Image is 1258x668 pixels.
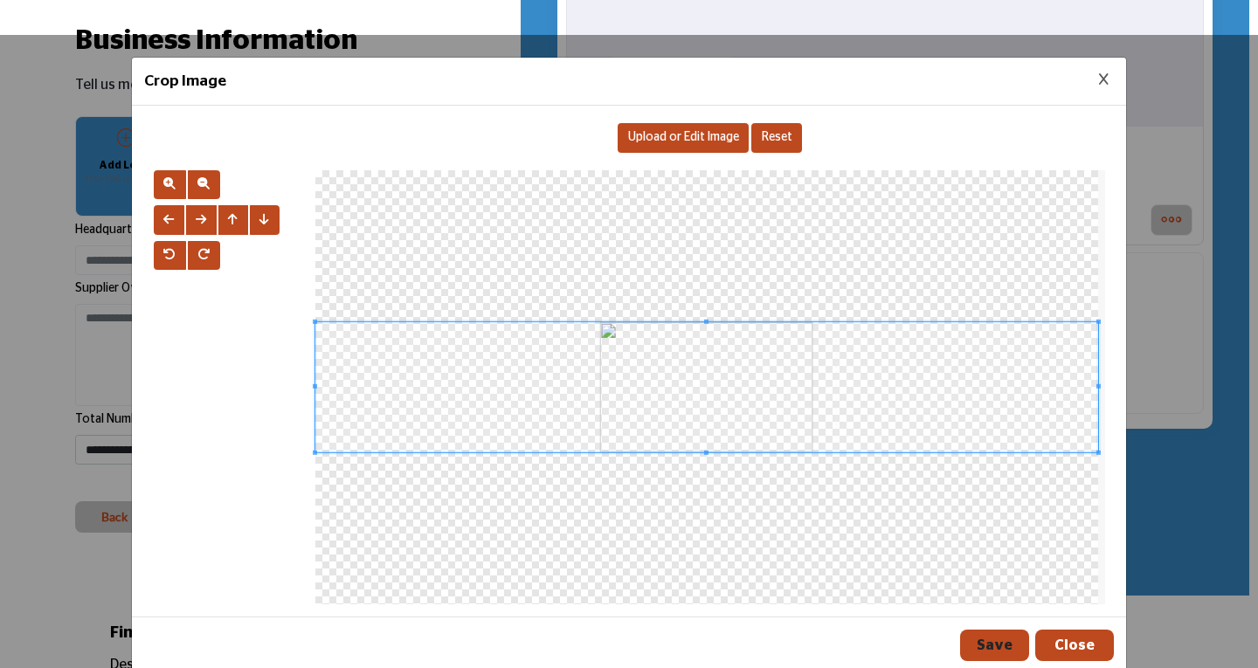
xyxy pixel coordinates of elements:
span: Reset [762,131,792,143]
button: Reset [751,123,802,153]
button: Close [1035,630,1114,661]
span: Upload or Edit Image [628,131,739,143]
h5: Crop Image [144,70,226,93]
h1: Business Information [75,19,357,61]
button: Close Image Upload Modal [1094,71,1114,91]
button: Save [960,630,1029,661]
